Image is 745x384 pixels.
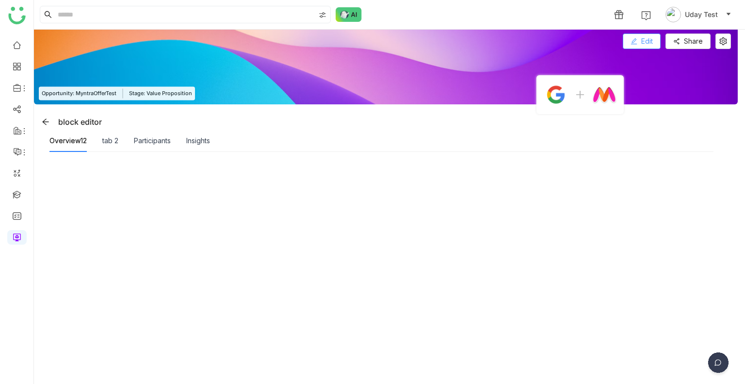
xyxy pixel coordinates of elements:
span: Opportunity: MyntraOfferTest [42,89,116,98]
div: block editor [38,114,102,130]
button: Uday Test [664,7,733,22]
img: search-type.svg [319,11,326,19]
img: dsr-chat-floating.svg [706,352,730,377]
span: Uday Test [685,9,718,20]
div: Participants [134,135,171,146]
button: Share [665,33,711,49]
div: Overview12 [49,135,87,146]
img: ask-buddy-normal.svg [336,7,362,22]
span: Stage: Value Proposition [129,89,192,98]
span: Share [684,36,703,47]
img: logo [8,7,26,24]
span: Edit [641,36,653,47]
div: tab 2 [102,135,118,146]
img: avatar [665,7,681,22]
button: Edit [623,33,661,49]
img: help.svg [641,11,651,20]
div: Insights [186,135,210,146]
